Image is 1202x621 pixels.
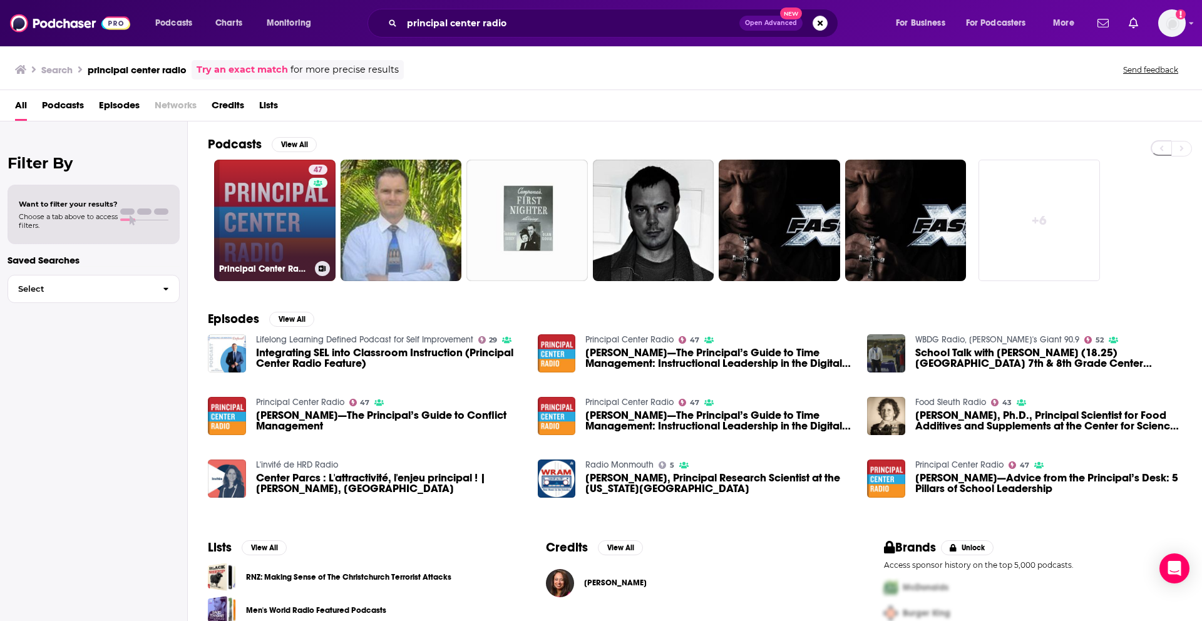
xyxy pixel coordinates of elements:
[88,64,187,76] h3: principal center radio
[379,9,850,38] div: Search podcasts, credits, & more...
[208,136,317,152] a: PodcastsView All
[402,13,739,33] input: Search podcasts, credits, & more...
[915,347,1182,369] span: School Talk with [PERSON_NAME] (18.25) [GEOGRAPHIC_DATA] 7th & 8th Grade Center Principal [PERSON...
[41,64,73,76] h3: Search
[867,334,905,372] img: School Talk with Emerson (18.25) Chapel Hill 7th & 8th Grade Center Principal Kelin Mark
[349,399,370,406] a: 47
[1084,336,1104,344] a: 52
[256,410,523,431] span: [PERSON_NAME]—The Principal’s Guide to Conflict Management
[15,95,27,121] a: All
[256,410,523,431] a: Jen Schwanke—The Principal’s Guide to Conflict Management
[208,540,232,555] h2: Lists
[903,582,948,593] span: McDonalds
[256,397,344,408] a: Principal Center Radio
[915,397,986,408] a: Food Sleuth Radio
[1124,13,1143,34] a: Show notifications dropdown
[258,13,327,33] button: open menu
[1002,400,1012,406] span: 43
[867,459,905,498] img: Dr. David Franklin—Advice from the Principal’s Desk: 5 Pillars of School Leadership
[478,336,498,344] a: 29
[991,399,1012,406] a: 43
[1176,9,1186,19] svg: Add a profile image
[1009,461,1029,469] a: 47
[219,264,310,274] h3: Principal Center Radio
[585,473,852,494] span: [PERSON_NAME], Principal Research Scientist at the [US_STATE][GEOGRAPHIC_DATA]
[215,14,242,32] span: Charts
[489,337,497,343] span: 29
[585,347,852,369] a: Dr. Richard Sorenson—The Principal’s Guide to Time Management: Instructional Leadership in the Di...
[208,563,236,591] a: RNZ: Making Sense of The Christchurch Terrorist Attacks
[903,608,950,618] span: Burger King
[8,285,153,293] span: Select
[10,11,130,35] img: Podchaser - Follow, Share and Rate Podcasts
[256,473,523,494] span: Center Parcs : L'attractivité, l'enjeu principal ! | [PERSON_NAME], [GEOGRAPHIC_DATA]
[19,200,118,208] span: Want to filter your results?
[679,399,699,406] a: 47
[867,397,905,435] img: Thomas Galligan, Ph.D., Principal Scientist for Food Additives and Supplements at the Center for ...
[679,336,699,344] a: 47
[745,20,797,26] span: Open Advanced
[259,95,278,121] span: Lists
[256,473,523,494] a: Center Parcs : L'attractivité, l'enjeu principal ! | Marie-Aude Souillé, DRH France de Center Parcs
[659,461,674,469] a: 5
[585,410,852,431] a: Dr. Richard Sorenson—The Principal’s Guide to Time Management: Instructional Leadership in the Di...
[584,578,647,588] span: [PERSON_NAME]
[538,397,576,435] img: Dr. Richard Sorenson—The Principal’s Guide to Time Management: Instructional Leadership in the Di...
[256,459,338,470] a: L'invité de HRD Radio
[884,560,1182,570] p: Access sponsor history on the top 5,000 podcasts.
[207,13,250,33] a: Charts
[208,136,262,152] h2: Podcasts
[690,400,699,406] span: 47
[887,13,961,33] button: open menu
[146,13,208,33] button: open menu
[884,540,936,555] h2: Brands
[739,16,803,31] button: Open AdvancedNew
[1053,14,1074,32] span: More
[8,275,180,303] button: Select
[214,160,336,281] a: 47Principal Center Radio
[208,334,246,372] img: Integrating SEL into Classroom Instruction (Principal Center Radio Feature)
[585,347,852,369] span: [PERSON_NAME]—The Principal’s Guide to Time Management: Instructional Leadership in the Digital Age
[1158,9,1186,37] button: Show profile menu
[208,459,246,498] img: Center Parcs : L'attractivité, l'enjeu principal ! | Marie-Aude Souillé, DRH France de Center Parcs
[879,575,903,600] img: First Pro Logo
[212,95,244,121] a: Credits
[1158,9,1186,37] img: User Profile
[19,212,118,230] span: Choose a tab above to access filters.
[915,410,1182,431] a: Thomas Galligan, Ph.D., Principal Scientist for Food Additives and Supplements at the Center for ...
[256,334,473,345] a: Lifelong Learning Defined Podcast for Self Improvement
[941,540,994,555] button: Unlock
[584,578,647,588] a: Manisha Juthani
[99,95,140,121] a: Episodes
[585,397,674,408] a: Principal Center Radio
[8,254,180,266] p: Saved Searches
[155,14,192,32] span: Podcasts
[979,160,1100,281] a: +6
[1159,553,1189,583] div: Open Intercom Messenger
[958,13,1044,33] button: open menu
[598,540,643,555] button: View All
[272,137,317,152] button: View All
[966,14,1026,32] span: For Podcasters
[546,563,844,603] button: Manisha JuthaniManisha Juthani
[538,459,576,498] a: Wei Zheng, Principal Research Scientist at the Illinois Sustainable Technology Center
[915,473,1182,494] a: Dr. David Franklin—Advice from the Principal’s Desk: 5 Pillars of School Leadership
[896,14,945,32] span: For Business
[256,347,523,369] span: Integrating SEL into Classroom Instruction (Principal Center Radio Feature)
[546,569,574,597] img: Manisha Juthani
[42,95,84,121] a: Podcasts
[155,95,197,121] span: Networks
[1096,337,1104,343] span: 52
[1158,9,1186,37] span: Logged in as htibbitts
[1092,13,1114,34] a: Show notifications dropdown
[690,337,699,343] span: 47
